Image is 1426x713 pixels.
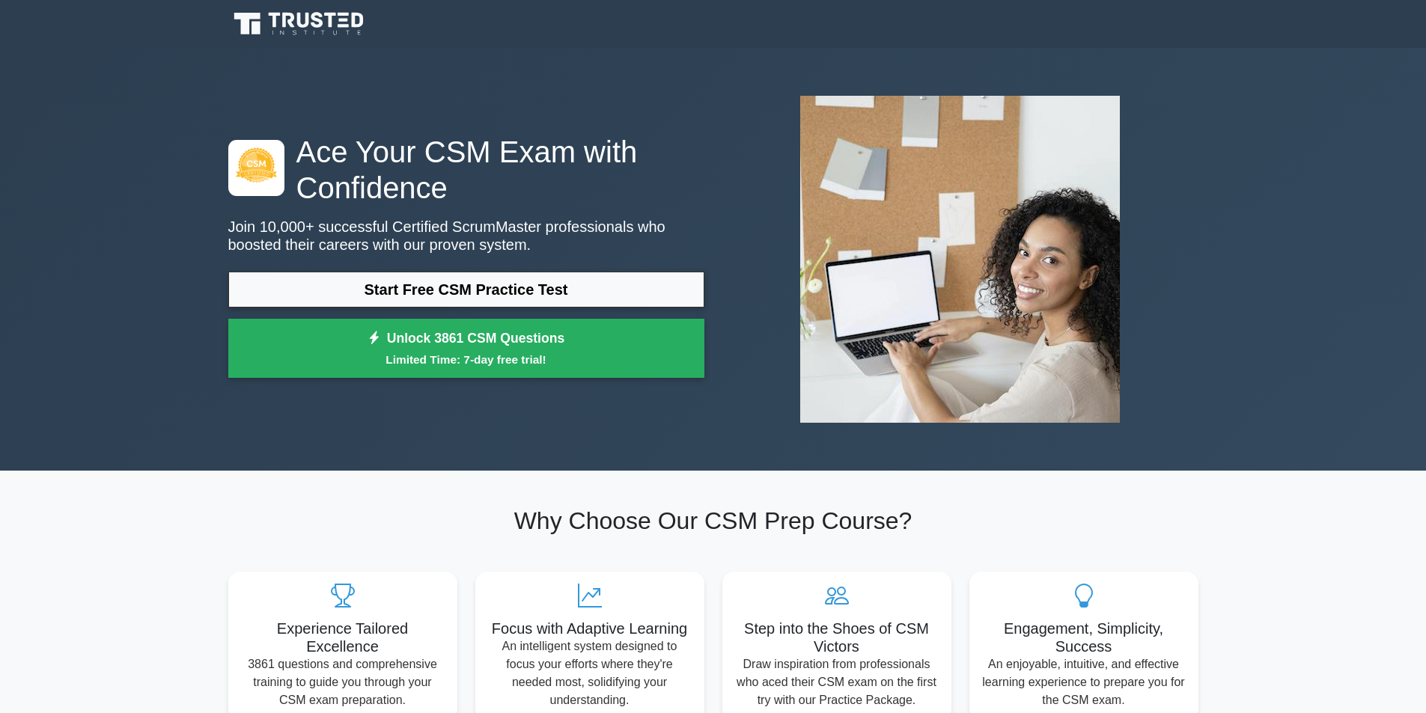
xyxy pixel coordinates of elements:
a: Start Free CSM Practice Test [228,272,704,307]
h5: Step into the Shoes of CSM Victors [734,619,939,655]
h2: Why Choose Our CSM Prep Course? [228,507,1198,535]
h1: Ace Your CSM Exam with Confidence [228,134,704,206]
a: Unlock 3861 CSM QuestionsLimited Time: 7-day free trial! [228,319,704,379]
h5: Experience Tailored Excellence [240,619,445,655]
h5: Engagement, Simplicity, Success [981,619,1186,655]
p: An intelligent system designed to focus your efforts where they're needed most, solidifying your ... [487,637,692,709]
p: Draw inspiration from professionals who aced their CSM exam on the first try with our Practice Pa... [734,655,939,709]
p: An enjoyable, intuitive, and effective learning experience to prepare you for the CSM exam. [981,655,1186,709]
h5: Focus with Adaptive Learning [487,619,692,637]
p: Join 10,000+ successful Certified ScrumMaster professionals who boosted their careers with our pr... [228,218,704,254]
small: Limited Time: 7-day free trial! [247,351,686,368]
p: 3861 questions and comprehensive training to guide you through your CSM exam preparation. [240,655,445,709]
